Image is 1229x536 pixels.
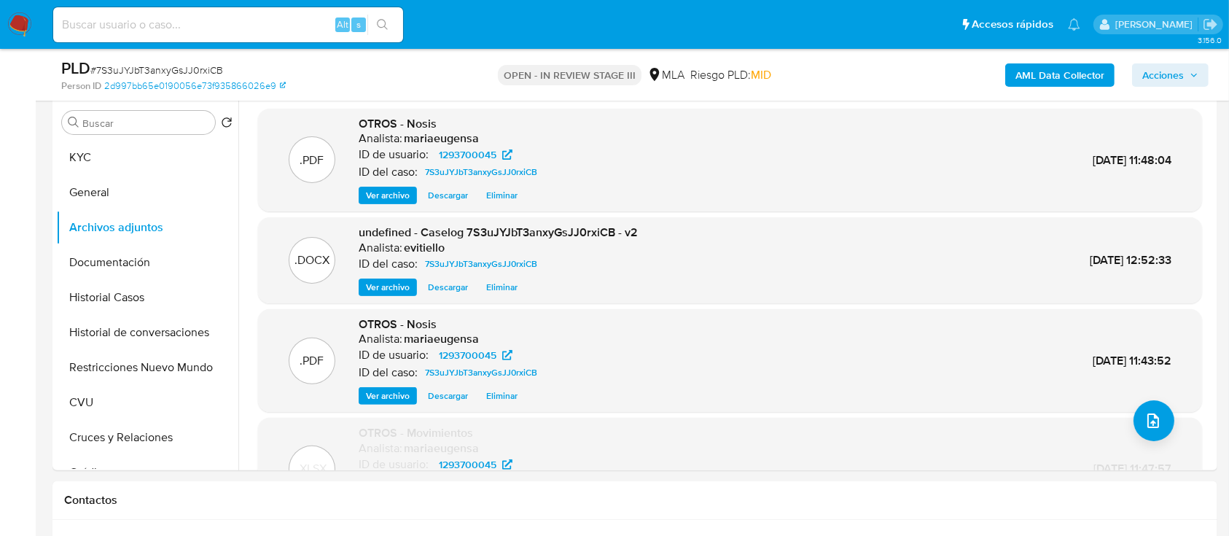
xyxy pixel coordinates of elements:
[1203,17,1218,32] a: Salir
[359,241,402,255] p: Analista:
[104,79,286,93] a: 2d997bb65e0190056e73f935866026e9
[439,456,496,473] span: 1293700045
[425,255,537,273] span: 7S3uJYJbT3anxyGsJJ0rxiCB
[300,152,324,168] p: .PDF
[56,280,238,315] button: Historial Casos
[1090,252,1171,268] span: [DATE] 12:52:33
[64,493,1206,508] h1: Contactos
[359,131,402,146] p: Analista:
[439,346,496,364] span: 1293700045
[367,15,397,35] button: search-icon
[1132,63,1209,87] button: Acciones
[486,389,518,403] span: Eliminar
[1134,400,1174,441] button: upload-file
[428,188,468,203] span: Descargar
[479,387,525,405] button: Eliminar
[421,279,475,296] button: Descargar
[430,146,521,163] a: 1293700045
[428,389,468,403] span: Descargar
[486,280,518,295] span: Eliminar
[61,79,101,93] b: Person ID
[56,210,238,245] button: Archivos adjuntos
[359,165,418,179] p: ID del caso:
[90,63,223,77] span: # 7S3uJYJbT3anxyGsJJ0rxiCB
[359,348,429,362] p: ID de usuario:
[359,365,418,380] p: ID del caso:
[359,457,429,472] p: ID de usuario:
[690,67,771,83] span: Riesgo PLD:
[421,187,475,204] button: Descargar
[61,56,90,79] b: PLD
[404,241,445,255] h6: evitiello
[337,18,348,31] span: Alt
[366,389,410,403] span: Ver archivo
[421,387,475,405] button: Descargar
[359,424,473,441] span: OTROS - Movimientos
[56,315,238,350] button: Historial de conversaciones
[1068,18,1080,31] a: Notificaciones
[419,364,543,381] a: 7S3uJYJbT3anxyGsJJ0rxiCB
[479,187,525,204] button: Eliminar
[972,17,1053,32] span: Accesos rápidos
[425,163,537,181] span: 7S3uJYJbT3anxyGsJJ0rxiCB
[300,353,324,369] p: .PDF
[359,441,402,456] p: Analista:
[404,441,479,456] h6: mariaeugensa
[430,456,521,473] a: 1293700045
[359,187,417,204] button: Ver archivo
[1142,63,1184,87] span: Acciones
[1093,152,1171,168] span: [DATE] 11:48:04
[356,18,361,31] span: s
[359,147,429,162] p: ID de usuario:
[221,117,233,133] button: Volver al orden por defecto
[428,280,468,295] span: Descargar
[419,163,543,181] a: 7S3uJYJbT3anxyGsJJ0rxiCB
[297,461,327,477] p: .XLSX
[56,140,238,175] button: KYC
[56,420,238,455] button: Cruces y Relaciones
[647,67,684,83] div: MLA
[439,146,496,163] span: 1293700045
[359,332,402,346] p: Analista:
[359,224,638,241] span: undefined - Caselog 7S3uJYJbT3anxyGsJJ0rxiCB - v2
[68,117,79,128] button: Buscar
[359,316,437,333] span: OTROS - Nosis
[366,188,410,203] span: Ver archivo
[294,252,329,268] p: .DOCX
[56,350,238,385] button: Restricciones Nuevo Mundo
[1115,18,1198,31] p: emmanuel.vitiello@mercadolibre.com
[425,364,537,381] span: 7S3uJYJbT3anxyGsJJ0rxiCB
[359,387,417,405] button: Ver archivo
[359,279,417,296] button: Ver archivo
[359,257,418,271] p: ID del caso:
[430,346,521,364] a: 1293700045
[479,279,525,296] button: Eliminar
[82,117,209,130] input: Buscar
[56,175,238,210] button: General
[1005,63,1115,87] button: AML Data Collector
[751,66,771,83] span: MID
[366,280,410,295] span: Ver archivo
[486,188,518,203] span: Eliminar
[53,15,403,34] input: Buscar usuario o caso...
[1093,352,1171,369] span: [DATE] 11:43:52
[1093,460,1171,477] span: [DATE] 11:47:57
[56,455,238,490] button: Créditos
[1015,63,1104,87] b: AML Data Collector
[419,255,543,273] a: 7S3uJYJbT3anxyGsJJ0rxiCB
[404,131,479,146] h6: mariaeugensa
[359,115,437,132] span: OTROS - Nosis
[1198,34,1222,46] span: 3.156.0
[404,332,479,346] h6: mariaeugensa
[498,65,641,85] p: OPEN - IN REVIEW STAGE III
[56,245,238,280] button: Documentación
[56,385,238,420] button: CVU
